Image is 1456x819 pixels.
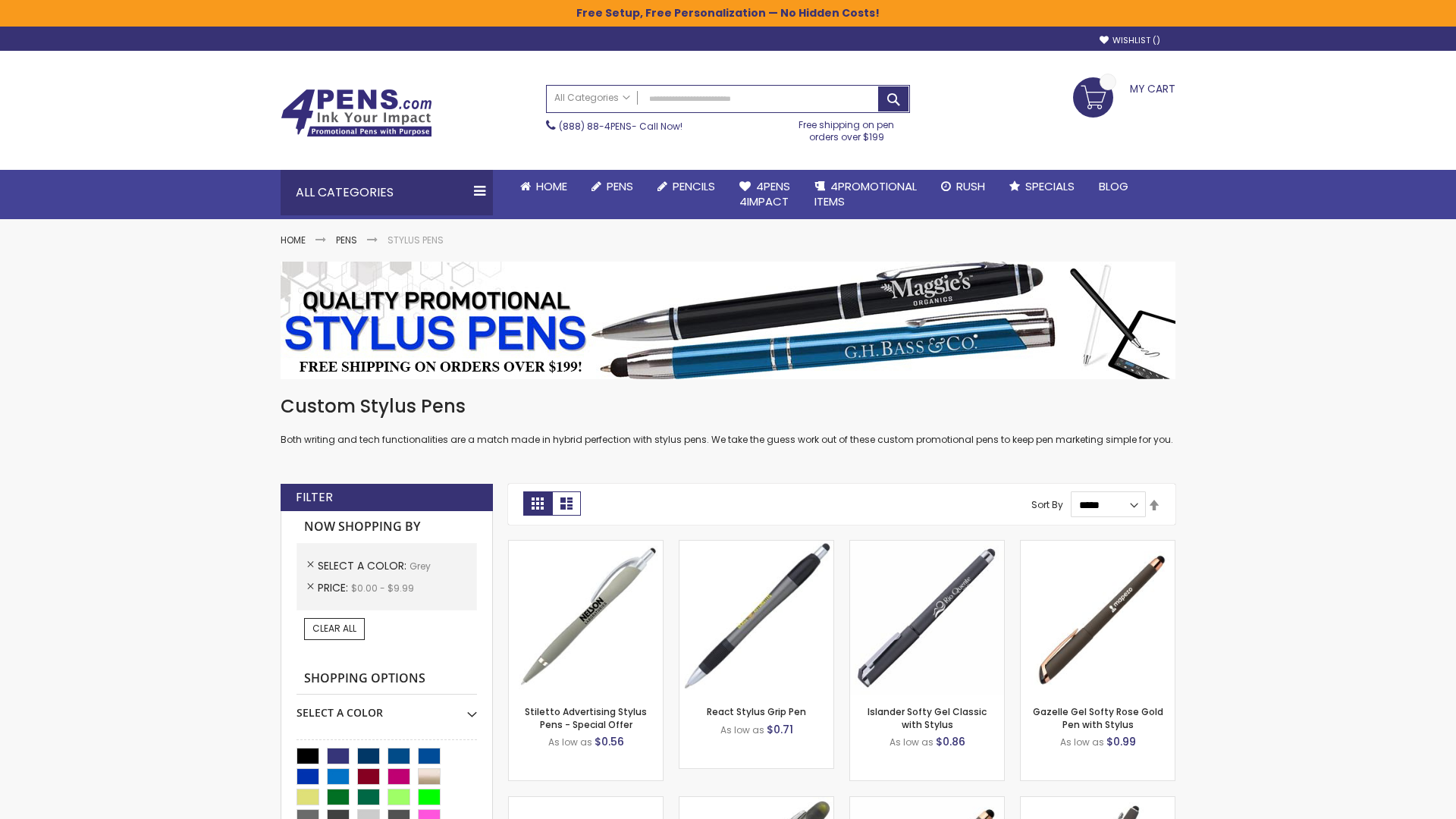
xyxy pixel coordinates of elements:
span: Specials [1025,178,1075,194]
div: All Categories [281,170,493,215]
a: Pencils [645,170,727,203]
a: Islander Softy Gel Classic with Stylus [868,705,987,730]
a: Souvenir® Jalan Highlighter Stylus Pen Combo-Grey [679,796,833,809]
a: Pens [579,170,645,203]
strong: Stylus Pens [388,234,444,246]
a: Rush [929,170,997,203]
span: Clear All [312,622,356,635]
span: Select A Color [318,558,409,573]
img: Stylus Pens [281,262,1175,379]
span: Pens [607,178,633,194]
a: Gazelle Gel Softy Rose Gold Pen with Stylus [1033,705,1163,730]
span: Pencils [673,178,715,194]
span: All Categories [554,92,630,104]
strong: Shopping Options [297,663,477,695]
span: Rush [956,178,985,194]
a: Custom Soft Touch® Metal Pens with Stylus-Grey [1021,796,1175,809]
div: Free shipping on pen orders over $199 [783,113,911,143]
a: Clear All [304,618,365,639]
strong: Now Shopping by [297,511,477,543]
a: Home [281,234,306,246]
strong: Grid [523,491,552,516]
a: Stiletto Advertising Stylus Pens - Special Offer [525,705,647,730]
a: Home [508,170,579,203]
a: (888) 88-4PENS [559,120,632,133]
a: Pens [336,234,357,246]
span: As low as [548,736,592,748]
label: Sort By [1031,498,1063,511]
a: React Stylus Grip Pen-Grey [679,540,833,553]
img: 4Pens Custom Pens and Promotional Products [281,89,432,137]
span: 4PROMOTIONAL ITEMS [814,178,917,209]
span: Blog [1099,178,1128,194]
span: Home [536,178,567,194]
span: $0.99 [1106,734,1136,749]
a: Specials [997,170,1087,203]
div: Select A Color [297,695,477,720]
a: Wishlist [1100,35,1160,46]
strong: Filter [296,489,333,506]
a: Blog [1087,170,1141,203]
img: Stiletto Advertising Stylus Pens-Grey [509,541,663,695]
span: - Call Now! [559,120,682,133]
a: Islander Softy Rose Gold Gel Pen with Stylus-Grey [850,796,1004,809]
a: Stiletto Advertising Stylus Pens-Grey [509,540,663,553]
span: $0.86 [936,734,965,749]
a: React Stylus Grip Pen [707,705,806,718]
div: Both writing and tech functionalities are a match made in hybrid perfection with stylus pens. We ... [281,394,1175,447]
a: Gazelle Gel Softy Rose Gold Pen with Stylus-Grey [1021,540,1175,553]
img: React Stylus Grip Pen-Grey [679,541,833,695]
a: All Categories [547,86,638,111]
h1: Custom Stylus Pens [281,394,1175,419]
a: Islander Softy Gel Classic with Stylus-Grey [850,540,1004,553]
span: As low as [1060,736,1104,748]
img: Gazelle Gel Softy Rose Gold Pen with Stylus-Grey [1021,541,1175,695]
span: Grey [409,560,431,573]
span: As low as [720,723,764,736]
a: 4PROMOTIONALITEMS [802,170,929,219]
span: 4Pens 4impact [739,178,790,209]
a: 4Pens4impact [727,170,802,219]
span: $0.00 - $9.99 [351,582,414,595]
img: Islander Softy Gel Classic with Stylus-Grey [850,541,1004,695]
span: Price [318,580,351,595]
span: As low as [890,736,934,748]
span: $0.71 [767,722,793,737]
span: $0.56 [595,734,624,749]
a: Cyber Stylus 0.7mm Fine Point Gel Grip Pen-Grey [509,796,663,809]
